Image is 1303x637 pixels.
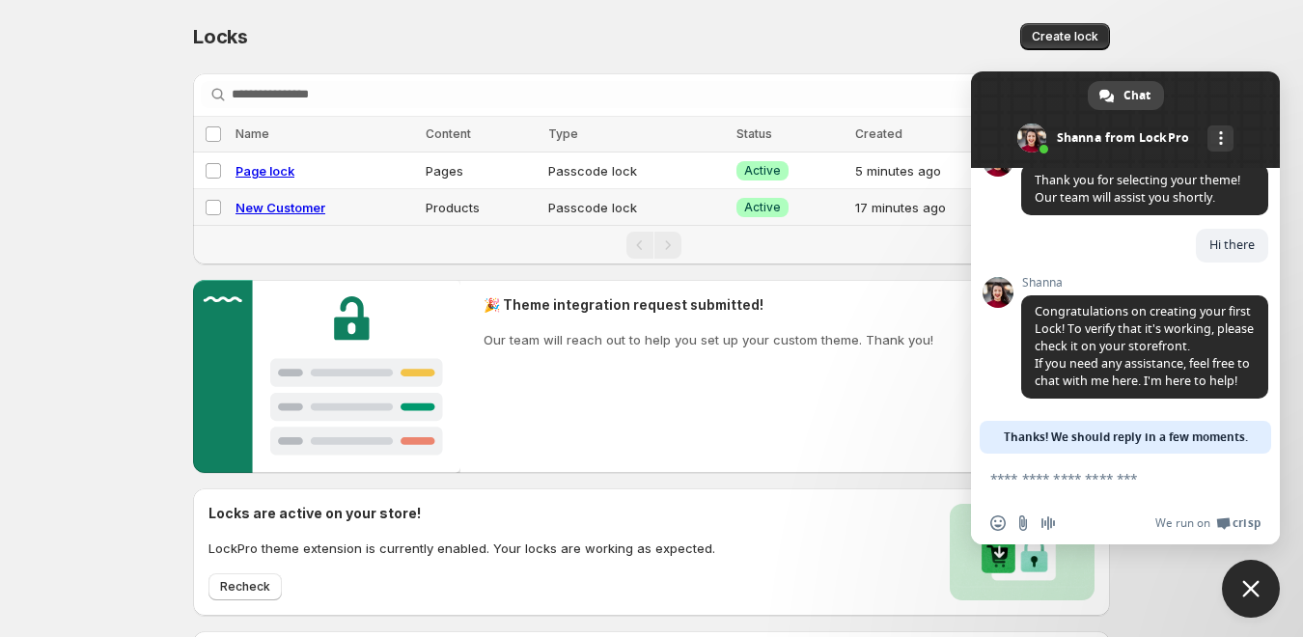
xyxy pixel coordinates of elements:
[1035,303,1254,389] span: Congratulations on creating your first Lock! To verify that it's working, please check it on your...
[990,515,1006,531] span: Insert an emoji
[193,25,248,48] span: Locks
[548,126,578,141] span: Type
[744,200,781,215] span: Active
[849,189,1041,226] td: 17 minutes ago
[236,200,325,215] a: New Customer
[990,470,1218,487] textarea: Compose your message...
[1020,23,1110,50] button: Create lock
[1207,125,1234,152] div: More channels
[208,539,715,558] p: LockPro theme extension is currently enabled. Your locks are working as expected.
[1035,172,1240,206] span: Thank you for selecting your theme! Our team will assist you shortly.
[208,573,282,600] button: Recheck
[1222,560,1280,618] div: Close chat
[220,579,270,595] span: Recheck
[1021,276,1268,290] span: Shanna
[1004,421,1248,454] span: Thanks! We should reply in a few moments.
[1032,29,1098,44] span: Create lock
[236,126,269,141] span: Name
[193,225,1110,264] nav: Pagination
[484,330,933,349] p: Our team will reach out to help you set up your custom theme. Thank you!
[542,152,731,189] td: Passcode lock
[744,163,781,179] span: Active
[1233,515,1261,531] span: Crisp
[1088,81,1164,110] div: Chat
[426,126,471,141] span: Content
[193,280,460,473] img: Customer support
[1123,81,1151,110] span: Chat
[208,504,715,523] h2: Locks are active on your store!
[849,152,1041,189] td: 5 minutes ago
[950,504,1095,600] img: Locks activated
[420,189,542,226] td: Products
[855,126,902,141] span: Created
[1155,515,1210,531] span: We run on
[1155,515,1261,531] a: We run onCrisp
[236,163,294,179] a: Page lock
[1015,515,1031,531] span: Send a file
[1209,236,1255,253] span: Hi there
[542,189,731,226] td: Passcode lock
[420,152,542,189] td: Pages
[736,126,772,141] span: Status
[484,295,933,315] h2: 🎉 Theme integration request submitted!
[1040,515,1056,531] span: Audio message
